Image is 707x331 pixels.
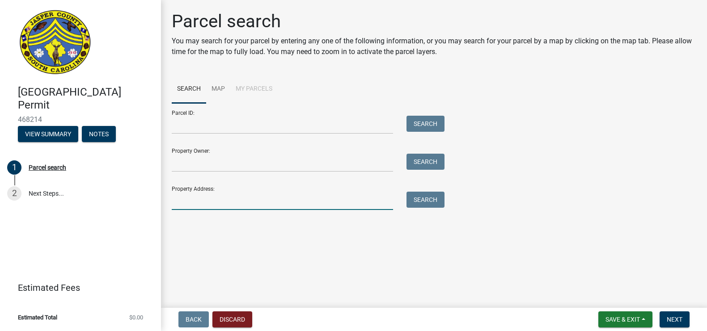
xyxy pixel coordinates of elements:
[206,75,230,104] a: Map
[406,192,445,208] button: Search
[212,311,252,327] button: Discard
[18,314,57,320] span: Estimated Total
[18,115,143,124] span: 468214
[129,314,143,320] span: $0.00
[18,9,93,76] img: Jasper County, South Carolina
[7,186,21,201] div: 2
[598,311,652,327] button: Save & Exit
[18,131,78,138] wm-modal-confirm: Summary
[178,311,209,327] button: Back
[7,160,21,175] div: 1
[660,311,690,327] button: Next
[186,316,202,323] span: Back
[406,116,445,132] button: Search
[605,316,640,323] span: Save & Exit
[172,75,206,104] a: Search
[667,316,682,323] span: Next
[82,131,116,138] wm-modal-confirm: Notes
[7,279,147,297] a: Estimated Fees
[29,164,66,171] div: Parcel search
[82,126,116,142] button: Notes
[18,86,154,112] h4: [GEOGRAPHIC_DATA] Permit
[172,36,696,57] p: You may search for your parcel by entering any one of the following information, or you may searc...
[406,154,445,170] button: Search
[18,126,78,142] button: View Summary
[172,11,696,32] h1: Parcel search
